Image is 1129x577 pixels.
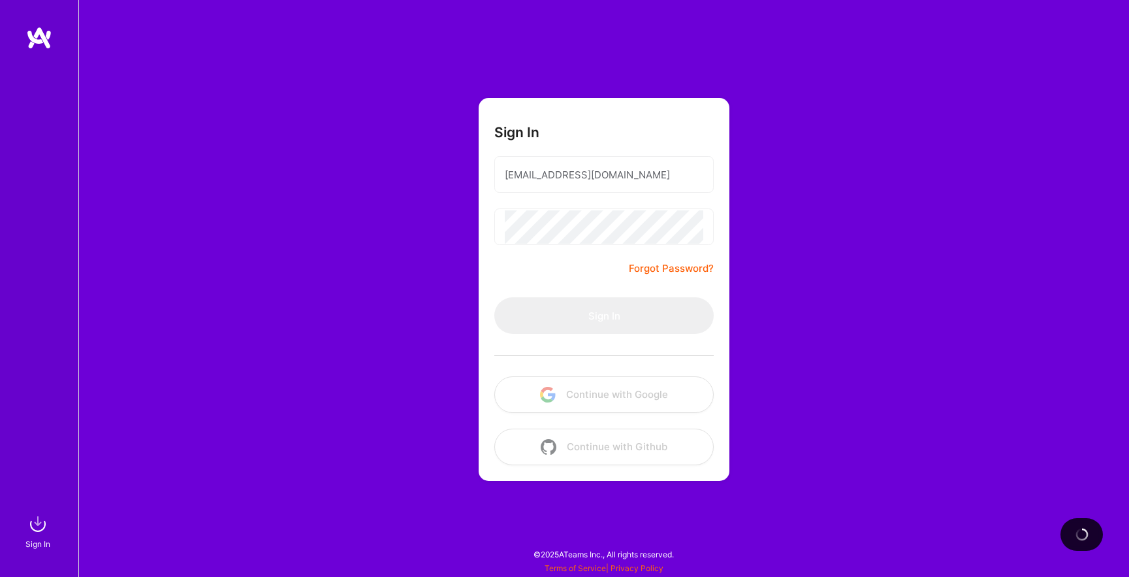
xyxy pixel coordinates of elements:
button: Continue with Google [494,376,714,413]
div: Sign In [25,537,50,551]
a: Terms of Service [545,563,606,573]
a: Privacy Policy [611,563,663,573]
input: Email... [505,158,703,191]
img: logo [26,26,52,50]
a: sign inSign In [27,511,51,551]
button: Sign In [494,297,714,334]
img: icon [540,387,556,403]
img: icon [541,439,556,455]
button: Continue with Github [494,429,714,465]
span: | [545,563,663,573]
h3: Sign In [494,124,539,140]
img: loading [1073,525,1091,544]
div: © 2025 ATeams Inc., All rights reserved. [78,538,1129,570]
a: Forgot Password? [629,261,714,276]
img: sign in [25,511,51,537]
